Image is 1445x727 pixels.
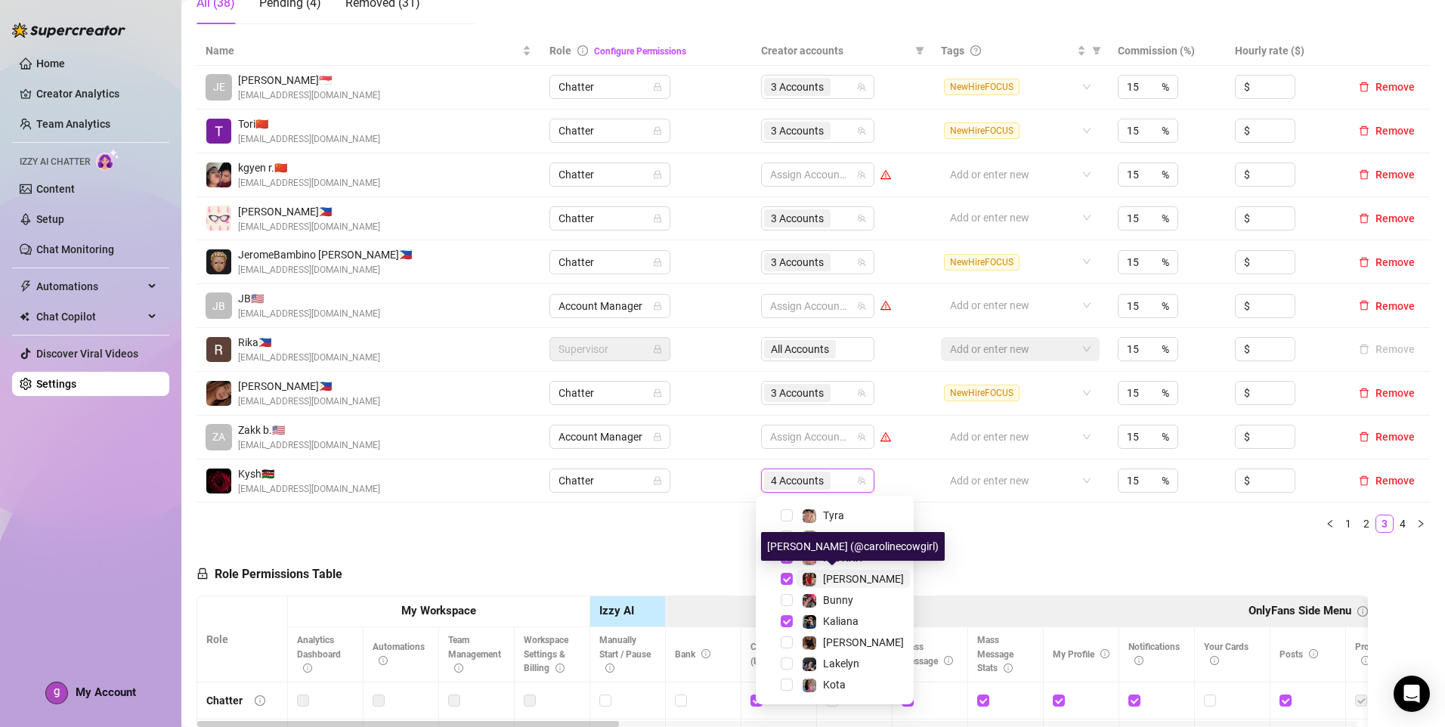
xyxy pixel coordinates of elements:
[454,664,463,673] span: info-circle
[238,482,380,497] span: [EMAIL_ADDRESS][DOMAIN_NAME]
[823,594,853,606] span: Bunny
[36,82,157,106] a: Creator Analytics
[448,635,501,674] span: Team Management
[206,206,231,230] img: Alexandra Latorre
[1309,649,1318,658] span: info-circle
[653,82,662,91] span: lock
[559,382,661,404] span: Chatter
[1004,664,1013,673] span: info-circle
[857,302,866,311] span: team
[1412,515,1430,533] li: Next Page
[605,664,614,673] span: info-circle
[803,679,816,692] img: Kota
[857,432,866,441] span: team
[206,162,231,187] img: kgyen ramirez
[238,159,380,176] span: kgyen r. 🇨🇳
[1089,39,1104,62] span: filter
[1375,81,1415,93] span: Remove
[653,432,662,441] span: lock
[549,45,571,57] span: Role
[653,258,662,267] span: lock
[803,657,816,671] img: Lakelyn
[20,280,32,292] span: thunderbolt
[36,274,144,299] span: Automations
[1353,340,1421,358] button: Remove
[1321,515,1339,533] button: left
[238,422,380,438] span: Zakk b. 🇺🇸
[1375,387,1415,399] span: Remove
[577,45,588,56] span: info-circle
[653,170,662,179] span: lock
[238,203,380,220] span: [PERSON_NAME] 🇵🇭
[36,348,138,360] a: Discover Viral Videos
[1361,656,1370,665] span: info-circle
[1339,515,1357,533] li: 1
[823,615,859,627] span: Kaliana
[212,428,225,445] span: ZA
[206,469,231,493] img: Kysh
[823,636,904,648] span: [PERSON_NAME]
[555,664,565,673] span: info-circle
[761,532,945,561] div: [PERSON_NAME] (@carolinecowgirl)
[1359,82,1369,92] span: delete
[206,337,231,362] img: Rika
[1353,472,1421,490] button: Remove
[915,46,924,55] span: filter
[524,635,568,674] span: Workspace Settings & Billing
[803,573,816,586] img: Caroline
[823,531,904,543] span: [PERSON_NAME]
[196,565,342,583] h5: Role Permissions Table
[653,345,662,354] span: lock
[96,149,119,171] img: AI Chatter
[36,118,110,130] a: Team Analytics
[970,45,981,56] span: question-circle
[1394,515,1412,533] li: 4
[206,42,519,59] span: Name
[977,635,1013,674] span: Mass Message Stats
[764,384,831,402] span: 3 Accounts
[653,214,662,223] span: lock
[238,290,380,307] span: JB 🇺🇸
[1359,388,1369,398] span: delete
[196,568,209,580] span: lock
[1375,169,1415,181] span: Remove
[1412,515,1430,533] button: right
[1353,166,1421,184] button: Remove
[781,594,793,606] span: Select tree node
[781,573,793,585] span: Select tree node
[297,635,341,674] span: Analytics Dashboard
[1340,515,1357,532] a: 1
[944,254,1020,271] span: NewHireFOCUS
[206,692,243,709] div: Chatter
[764,253,831,271] span: 3 Accounts
[1394,515,1411,532] a: 4
[912,39,927,62] span: filter
[880,300,891,311] span: warning
[36,57,65,70] a: Home
[902,642,953,667] span: Mass Message
[803,531,816,544] img: Natasha
[36,305,144,329] span: Chat Copilot
[36,183,75,195] a: Content
[303,664,312,673] span: info-circle
[781,531,793,543] span: Select tree node
[857,170,866,179] span: team
[379,656,388,665] span: info-circle
[857,82,866,91] span: team
[1359,169,1369,180] span: delete
[857,214,866,223] span: team
[559,76,661,98] span: Chatter
[1375,256,1415,268] span: Remove
[197,596,288,682] th: Role
[1375,300,1415,312] span: Remove
[781,657,793,670] span: Select tree node
[1321,515,1339,533] li: Previous Page
[1210,656,1219,665] span: info-circle
[599,604,634,617] strong: Izzy AI
[1053,649,1109,660] span: My Profile
[1359,300,1369,311] span: delete
[1353,122,1421,140] button: Remove
[238,334,380,351] span: Rika 🇵🇭
[803,615,816,629] img: Kaliana
[771,472,824,489] span: 4 Accounts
